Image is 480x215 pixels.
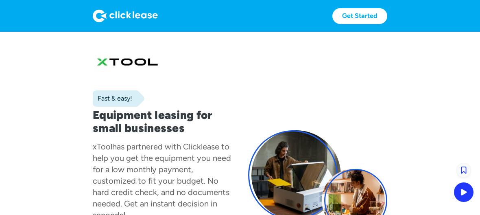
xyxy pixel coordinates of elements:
[93,9,158,22] img: Logo
[93,108,232,134] h1: Equipment leasing for small businesses
[332,8,387,24] a: Get Started
[93,94,132,103] div: Fast & easy!
[93,142,112,151] div: xTool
